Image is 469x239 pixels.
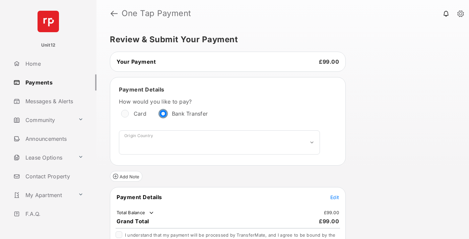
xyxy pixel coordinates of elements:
span: Payment Details [117,194,162,200]
span: Payment Details [119,86,164,93]
label: Card [134,110,146,117]
button: Edit [330,194,339,200]
span: Your Payment [117,58,156,65]
label: How would you like to pay? [119,98,320,105]
a: Contact Property [11,168,96,184]
label: Bank Transfer [172,110,208,117]
a: Announcements [11,131,96,147]
a: Community [11,112,75,128]
a: Messages & Alerts [11,93,96,109]
a: Payments [11,74,96,91]
span: Grand Total [117,218,149,225]
td: Total Balance [116,210,155,216]
strong: One Tap Payment [122,9,191,17]
a: My Apartment [11,187,75,203]
td: £99.00 [324,210,340,216]
p: Unit12 [41,42,56,49]
h5: Review & Submit Your Payment [110,36,450,44]
span: £99.00 [319,218,339,225]
button: Add Note [110,171,142,182]
a: Home [11,56,96,72]
a: F.A.Q. [11,206,96,222]
span: £99.00 [319,58,339,65]
a: Lease Options [11,150,75,166]
img: svg+xml;base64,PHN2ZyB4bWxucz0iaHR0cDovL3d3dy53My5vcmcvMjAwMC9zdmciIHdpZHRoPSI2NCIgaGVpZ2h0PSI2NC... [38,11,59,32]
